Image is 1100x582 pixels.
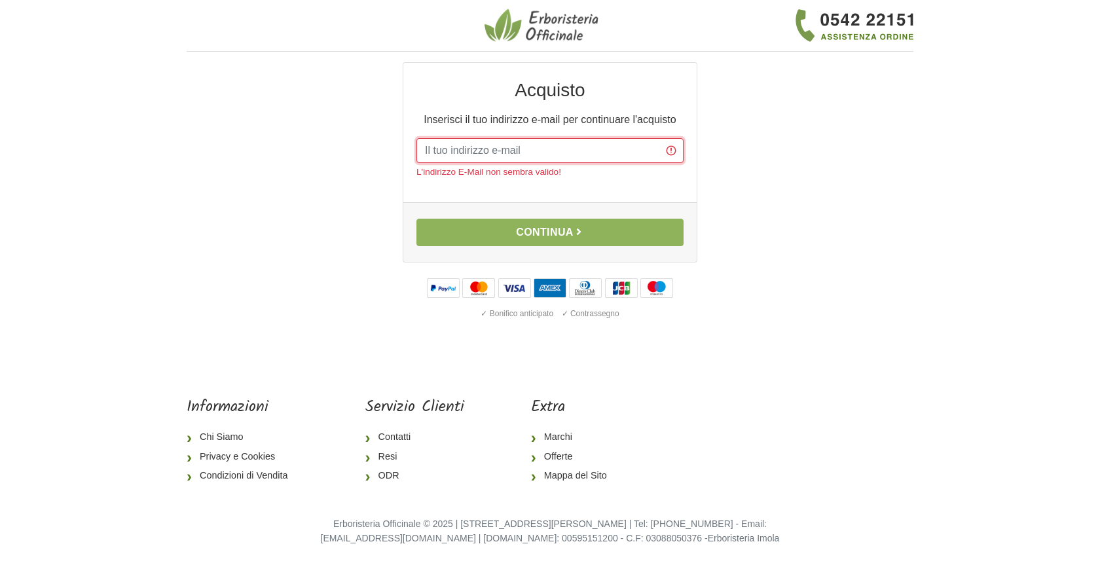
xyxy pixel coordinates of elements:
a: Chi Siamo [187,427,298,447]
img: Erboristeria Officinale [485,8,602,43]
a: Condizioni di Vendita [187,466,298,486]
div: ✓ Bonifico anticipato [478,305,556,322]
a: Offerte [531,447,617,467]
button: Continua [416,219,684,246]
a: Marchi [531,427,617,447]
p: Inserisci il tuo indirizzo e-mail per continuare l'acquisto [416,112,684,128]
small: Erboristeria Officinale © 2025 | [STREET_ADDRESS][PERSON_NAME] | Tel: [PHONE_NUMBER] - Email: [EM... [321,518,780,543]
h5: Servizio Clienti [365,398,464,417]
a: Contatti [365,427,464,447]
h2: Acquisto [416,79,684,101]
input: Il tuo indirizzo e-mail [416,138,684,163]
a: ODR [365,466,464,486]
div: L'indirizzo E-Mail non sembra valido! [416,166,684,179]
a: Resi [365,447,464,467]
iframe: fb:page Facebook Social Plugin [684,398,913,444]
a: Mappa del Sito [531,466,617,486]
div: ✓ Contrassegno [559,305,622,322]
a: Erboristeria Imola [708,533,780,543]
a: Privacy e Cookies [187,447,298,467]
h5: Extra [531,398,617,417]
h5: Informazioni [187,398,298,417]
